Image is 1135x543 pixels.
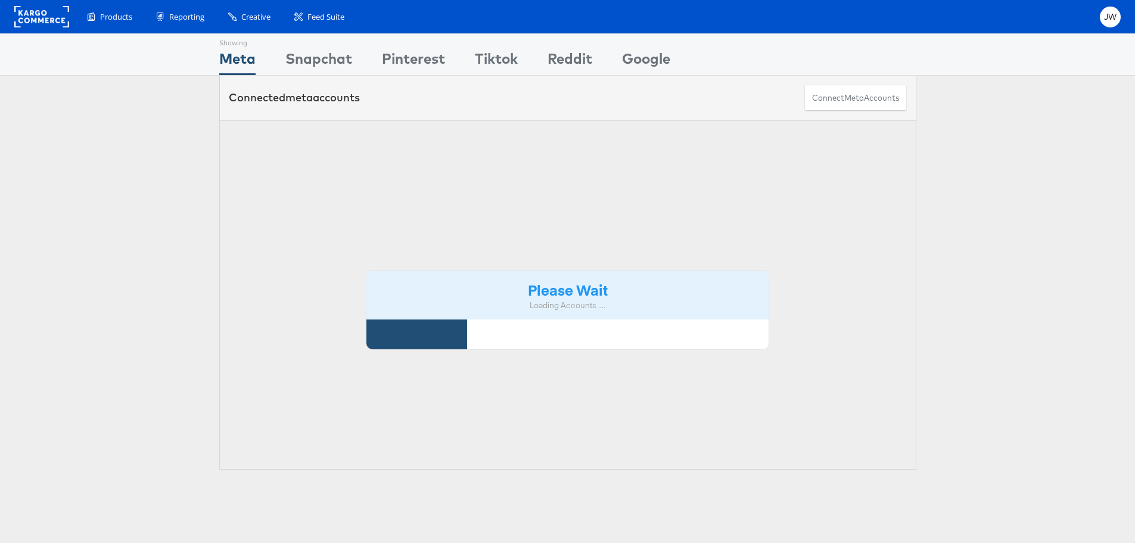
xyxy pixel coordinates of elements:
[285,48,352,75] div: Snapchat
[622,48,670,75] div: Google
[169,11,204,23] span: Reporting
[1104,13,1117,21] span: JW
[307,11,344,23] span: Feed Suite
[219,48,256,75] div: Meta
[375,300,760,311] div: Loading Accounts ....
[475,48,518,75] div: Tiktok
[229,90,360,106] div: Connected accounts
[219,34,256,48] div: Showing
[285,91,313,104] span: meta
[241,11,270,23] span: Creative
[382,48,445,75] div: Pinterest
[844,92,864,104] span: meta
[528,280,608,299] strong: Please Wait
[548,48,592,75] div: Reddit
[804,85,907,111] button: ConnectmetaAccounts
[100,11,132,23] span: Products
